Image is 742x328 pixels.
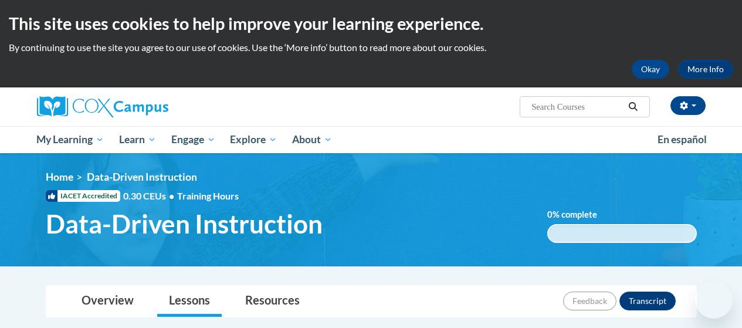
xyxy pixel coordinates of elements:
[624,100,642,114] button: Search
[29,126,112,153] a: My Learning
[695,281,733,319] iframe: Button to launch messaging window
[230,133,277,147] span: Explore
[530,100,624,114] input: Search Courses
[28,126,714,153] div: Main menu
[222,126,284,153] a: Explore
[157,286,222,317] a: Lessons
[547,208,615,221] label: % complete
[169,190,174,201] span: •
[9,12,733,35] h2: This site uses cookies to help improve your learning experience.
[547,209,553,219] span: 0
[164,126,223,153] a: Engage
[46,190,120,202] span: IACET Accredited
[111,126,164,153] a: Learn
[658,133,707,146] span: En español
[650,127,714,152] a: En español
[632,60,669,79] button: Okay
[292,133,332,147] span: About
[46,171,73,183] a: Home
[619,292,676,310] button: Transcript
[177,190,239,201] span: Training Hours
[37,96,168,117] img: Cox Campus
[670,96,706,115] button: Account Settings
[87,171,197,183] span: Data-Driven Instruction
[284,126,340,153] a: About
[678,60,733,79] a: More Info
[9,41,733,54] p: By continuing to use the site you agree to our use of cookies. Use the ‘More info’ button to read...
[563,292,616,310] button: Feedback
[233,286,311,317] a: Resources
[36,133,104,147] span: My Learning
[70,286,145,317] a: Overview
[119,133,156,147] span: Learn
[123,190,177,202] span: 0.30 CEUs
[171,133,215,147] span: Engage
[46,208,323,239] span: Data-Driven Instruction
[37,96,248,117] a: Cox Campus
